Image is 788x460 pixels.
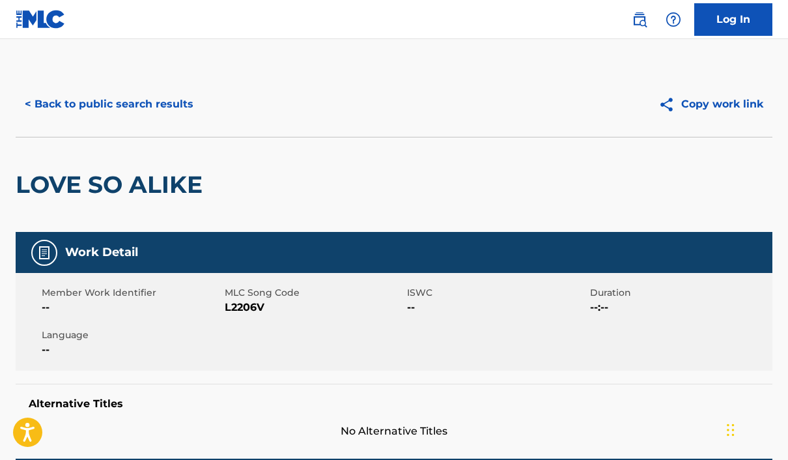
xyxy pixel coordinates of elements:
h5: Work Detail [65,245,138,260]
a: Log In [694,3,772,36]
span: Language [42,328,221,342]
span: --:-- [590,300,770,315]
img: Copy work link [658,96,681,113]
span: ISWC [407,286,587,300]
a: Public Search [626,7,653,33]
h5: Alternative Titles [29,397,759,410]
span: Member Work Identifier [42,286,221,300]
span: -- [42,342,221,358]
div: Drag [727,410,735,450]
button: < Back to public search results [16,88,203,121]
span: No Alternative Titles [16,424,772,439]
img: search [632,12,647,27]
span: L2206V [225,300,404,315]
img: help [666,12,681,27]
div: Help [660,7,686,33]
span: -- [42,300,221,315]
span: Duration [590,286,770,300]
img: MLC Logo [16,10,66,29]
img: Work Detail [36,245,52,261]
span: -- [407,300,587,315]
span: MLC Song Code [225,286,404,300]
button: Copy work link [649,88,772,121]
iframe: Chat Widget [723,397,788,460]
h2: LOVE SO ALIKE [16,170,209,199]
